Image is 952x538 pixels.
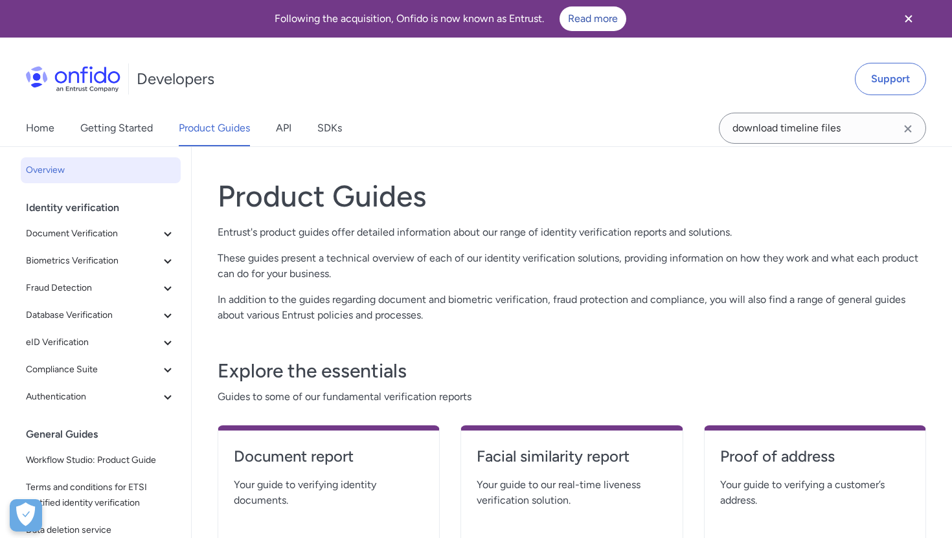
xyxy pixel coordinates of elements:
[21,248,181,274] button: Biometrics Verification
[21,302,181,328] button: Database Verification
[21,157,181,183] a: Overview
[21,447,181,473] a: Workflow Studio: Product Guide
[477,446,666,477] a: Facial similarity report
[26,335,160,350] span: eID Verification
[720,477,910,508] span: Your guide to verifying a customer’s address.
[26,66,120,92] img: Onfido Logo
[234,446,424,467] h4: Document report
[720,446,910,467] h4: Proof of address
[26,253,160,269] span: Biometrics Verification
[21,275,181,301] button: Fraud Detection
[21,475,181,516] a: Terms and conditions for ETSI certified identity verification
[21,330,181,355] button: eID Verification
[21,221,181,247] button: Document Verification
[26,522,176,538] span: Data deletion service
[26,421,186,447] div: General Guides
[26,362,160,377] span: Compliance Suite
[720,446,910,477] a: Proof of address
[21,384,181,410] button: Authentication
[218,178,926,214] h1: Product Guides
[137,69,214,89] h1: Developers
[26,226,160,241] span: Document Verification
[276,110,291,146] a: API
[80,110,153,146] a: Getting Started
[10,499,42,532] button: Open Preferences
[719,113,926,144] input: Onfido search input field
[234,446,424,477] a: Document report
[26,195,186,221] div: Identity verification
[26,480,176,511] span: Terms and conditions for ETSI certified identity verification
[855,63,926,95] a: Support
[179,110,250,146] a: Product Guides
[26,389,160,405] span: Authentication
[218,292,926,323] p: In addition to the guides regarding document and biometric verification, fraud protection and com...
[901,11,916,27] svg: Close banner
[218,358,926,384] h3: Explore the essentials
[218,389,926,405] span: Guides to some of our fundamental verification reports
[21,357,181,383] button: Compliance Suite
[26,110,54,146] a: Home
[16,6,885,31] div: Following the acquisition, Onfido is now known as Entrust.
[477,446,666,467] h4: Facial similarity report
[10,499,42,532] div: Cookie Preferences
[317,110,342,146] a: SDKs
[26,280,160,296] span: Fraud Detection
[885,3,933,35] button: Close banner
[26,308,160,323] span: Database Verification
[26,453,176,468] span: Workflow Studio: Product Guide
[26,163,176,178] span: Overview
[234,477,424,508] span: Your guide to verifying identity documents.
[900,121,916,137] svg: Clear search field button
[477,477,666,508] span: Your guide to our real-time liveness verification solution.
[560,6,626,31] a: Read more
[218,251,926,282] p: These guides present a technical overview of each of our identity verification solutions, providi...
[218,225,926,240] p: Entrust's product guides offer detailed information about our range of identity verification repo...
